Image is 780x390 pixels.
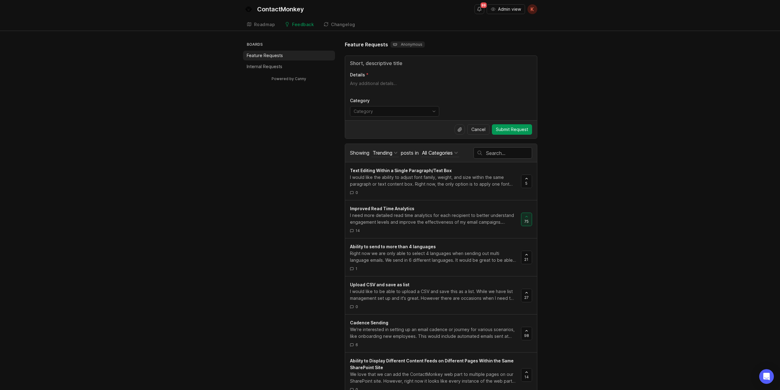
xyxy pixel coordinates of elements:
[350,288,516,302] div: I would like to be able to upload a CSV and save this as a list. While we have list management se...
[524,257,528,262] span: 21
[481,2,487,8] span: 99
[350,282,409,287] span: Upload CSV and save as list
[422,149,453,156] div: All Categories
[350,80,532,93] textarea: Details
[245,41,335,49] h3: Boards
[356,228,360,233] span: 14
[524,219,529,224] span: 75
[350,60,532,67] input: Title
[471,126,485,133] span: Cancel
[524,295,529,300] span: 27
[356,342,358,347] span: 6
[350,174,516,187] div: I would like the ability to adjust font family, weight, and size within the same paragraph or tex...
[521,289,532,302] button: 27
[421,149,459,157] button: posts in
[350,320,388,325] span: Cadence Sending
[531,6,534,13] span: K
[345,41,388,48] h1: Feature Requests
[320,18,359,31] a: Changelog
[350,72,365,78] p: Details
[521,327,532,340] button: 98
[521,175,532,188] button: 5
[350,319,521,347] a: Cadence SendingWe're interested in setting up an email cadence or journey for various scenarios, ...
[281,18,318,31] a: Feedback
[271,75,307,82] a: Powered by Canny
[521,251,532,264] button: 21
[487,4,525,14] button: Admin view
[354,108,428,115] input: Category
[492,124,532,135] button: Submit Request
[350,250,516,264] div: Right now we are only able to select 4 languages when sending out multi language emails. We send ...
[474,4,484,14] button: Notifications
[350,168,452,173] span: Text Editing Within a Single Paragraph/Text Box
[350,371,516,384] div: We love that we can add the ContactMonkey web part to multiple pages on our SharePoint site. Howe...
[486,150,532,156] input: Search…
[371,149,399,157] button: Showing
[759,369,774,384] div: Open Intercom Messenger
[356,304,358,309] span: 0
[331,22,355,27] div: Changelog
[243,51,335,60] a: Feature Requests
[350,243,521,271] a: Ability to send to more than 4 languagesRight now we are only able to select 4 languages when sen...
[350,281,521,309] a: Upload CSV and save as listI would like to be able to upload a CSV and save this as a list. While...
[350,212,516,226] div: I need more detailed read time analytics for each recipient to better understand engagement level...
[350,167,521,195] a: Text Editing Within a Single Paragraph/Text BoxI would like the ability to adjust font family, we...
[254,22,275,27] div: Roadmap
[350,150,369,156] span: Showing
[247,52,283,59] p: Feature Requests
[243,18,279,31] a: Roadmap
[429,109,439,114] svg: toggle icon
[350,358,514,370] span: Ability to Display Different Content Feeds on Different Pages Within the Same SharePoint Site
[243,62,335,71] a: Internal Requests
[350,326,516,340] div: We're interested in setting up an email cadence or journey for various scenarios, like onboarding...
[356,190,358,195] span: 0
[525,181,527,186] span: 5
[401,150,419,156] span: posts in
[524,374,529,380] span: 14
[292,22,314,27] div: Feedback
[373,149,392,156] div: Trending
[527,4,537,14] button: K
[467,124,489,135] button: Cancel
[496,126,528,133] span: Submit Request
[243,4,254,15] img: ContactMonkey logo
[350,106,439,117] div: toggle menu
[350,244,436,249] span: Ability to send to more than 4 languages
[350,206,414,211] span: Improved Read Time Analytics
[350,205,521,233] a: Improved Read Time AnalyticsI need more detailed read time analytics for each recipient to better...
[524,333,529,338] span: 98
[521,213,532,226] button: 75
[521,368,532,382] button: 14
[350,98,439,104] p: Category
[393,42,422,47] p: Anonymous
[257,6,304,12] div: ContactMonkey
[356,266,357,271] span: 1
[498,6,521,12] span: Admin view
[247,64,282,70] p: Internal Requests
